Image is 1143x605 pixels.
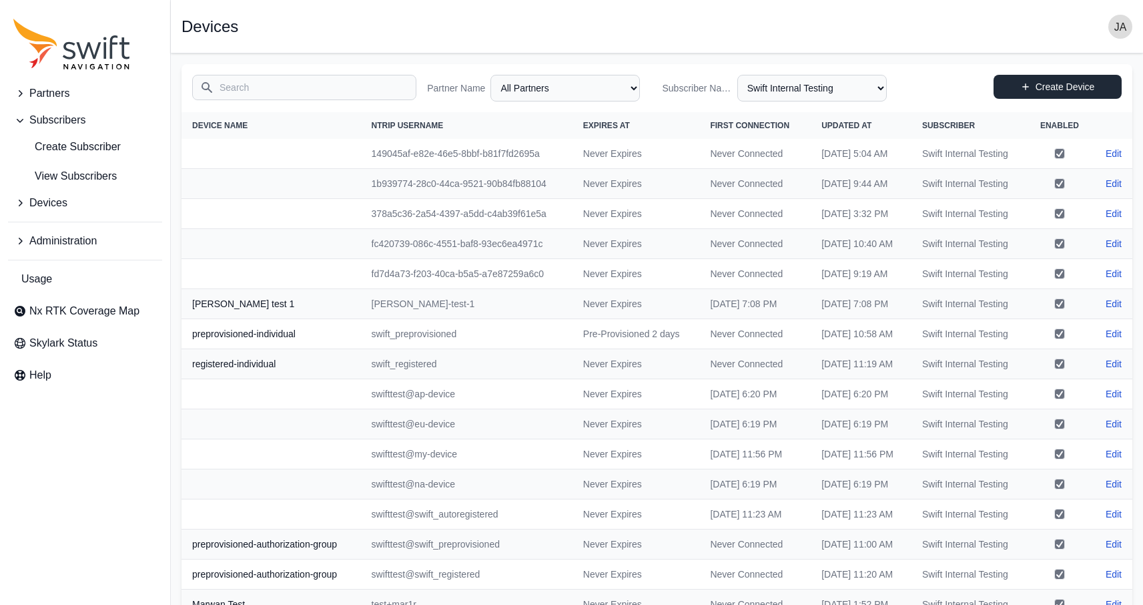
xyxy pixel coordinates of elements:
[811,259,911,289] td: [DATE] 9:19 AM
[811,349,911,379] td: [DATE] 11:19 AM
[361,199,573,229] td: 378a5c36-2a54-4397-a5dd-c4ab39f61e5a
[699,349,811,379] td: Never Connected
[699,409,811,439] td: [DATE] 6:19 PM
[573,530,700,560] td: Never Expires
[911,289,1027,319] td: Swift Internal Testing
[29,367,51,383] span: Help
[911,439,1027,469] td: Swift Internal Testing
[361,112,573,139] th: NTRIP Username
[427,81,485,95] label: Partner Name
[1106,177,1122,190] a: Edit
[821,121,871,130] span: Updated At
[699,560,811,590] td: Never Connected
[811,289,911,319] td: [DATE] 7:08 PM
[181,289,361,319] th: [PERSON_NAME] test 1
[573,229,700,259] td: Never Expires
[181,560,361,590] th: preprovisioned-authorization-group
[911,530,1027,560] td: Swift Internal Testing
[573,319,700,349] td: Pre-Provisioned 2 days
[29,195,67,211] span: Devices
[1106,147,1122,160] a: Edit
[361,169,573,199] td: 1b939774-28c0-44ca-9521-90b84fb88104
[361,319,573,349] td: swift_preprovisioned
[1106,297,1122,311] a: Edit
[573,379,700,409] td: Never Expires
[911,349,1027,379] td: Swift Internal Testing
[1108,15,1132,39] img: user photo
[181,112,361,139] th: Device Name
[8,266,162,292] a: Usage
[181,19,238,35] h1: Devices
[699,379,811,409] td: [DATE] 6:20 PM
[573,199,700,229] td: Never Expires
[1106,447,1122,461] a: Edit
[811,379,911,409] td: [DATE] 6:20 PM
[1106,387,1122,401] a: Edit
[361,560,573,590] td: swifttest@swift_registered
[573,289,700,319] td: Never Expires
[994,75,1122,99] a: Create Device
[911,259,1027,289] td: Swift Internal Testing
[911,139,1027,169] td: Swift Internal Testing
[8,134,162,160] a: Create Subscriber
[8,190,162,216] button: Devices
[699,499,811,530] td: [DATE] 11:23 AM
[710,121,789,130] span: First Connection
[361,289,573,319] td: [PERSON_NAME]-test-1
[573,349,700,379] td: Never Expires
[490,75,640,102] select: Partner Name
[361,439,573,469] td: swifttest@my-device
[361,409,573,439] td: swifttest@eu-device
[1106,568,1122,581] a: Edit
[811,229,911,259] td: [DATE] 10:40 AM
[361,229,573,259] td: fc420739-086c-4551-baf8-93ec6ea4971c
[361,530,573,560] td: swifttest@swift_preprovisioned
[29,85,69,102] span: Partners
[699,289,811,319] td: [DATE] 7:08 PM
[911,319,1027,349] td: Swift Internal Testing
[699,439,811,469] td: [DATE] 11:56 PM
[811,469,911,499] td: [DATE] 6:19 PM
[192,75,416,100] input: Search
[573,259,700,289] td: Never Expires
[29,335,97,351] span: Skylark Status
[911,409,1027,439] td: Swift Internal Testing
[8,298,162,325] a: Nx RTK Coverage Map
[361,499,573,530] td: swifttest@swift_autoregistered
[911,560,1027,590] td: Swift Internal Testing
[1106,508,1122,521] a: Edit
[181,319,361,349] th: preprovisioned-individual
[573,169,700,199] td: Never Expires
[29,303,139,319] span: Nx RTK Coverage Map
[1106,417,1122,431] a: Edit
[573,469,700,499] td: Never Expires
[573,439,700,469] td: Never Expires
[911,199,1027,229] td: Swift Internal Testing
[911,229,1027,259] td: Swift Internal Testing
[811,560,911,590] td: [DATE] 11:20 AM
[1106,207,1122,220] a: Edit
[1106,327,1122,341] a: Edit
[811,409,911,439] td: [DATE] 6:19 PM
[699,259,811,289] td: Never Connected
[911,499,1027,530] td: Swift Internal Testing
[583,121,630,130] span: Expires At
[911,379,1027,409] td: Swift Internal Testing
[181,530,361,560] th: preprovisioned-authorization-group
[573,139,700,169] td: Never Expires
[573,499,700,530] td: Never Expires
[737,75,887,102] select: Subscriber
[811,169,911,199] td: [DATE] 9:44 AM
[811,439,911,469] td: [DATE] 11:56 PM
[361,469,573,499] td: swifttest@na-device
[361,139,573,169] td: 149045af-e82e-46e5-8bbf-b81f7fd2695a
[1106,477,1122,491] a: Edit
[8,228,162,254] button: Administration
[8,107,162,134] button: Subscribers
[29,233,97,249] span: Administration
[911,469,1027,499] td: Swift Internal Testing
[1106,237,1122,250] a: Edit
[699,229,811,259] td: Never Connected
[1106,267,1122,280] a: Edit
[29,112,85,128] span: Subscribers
